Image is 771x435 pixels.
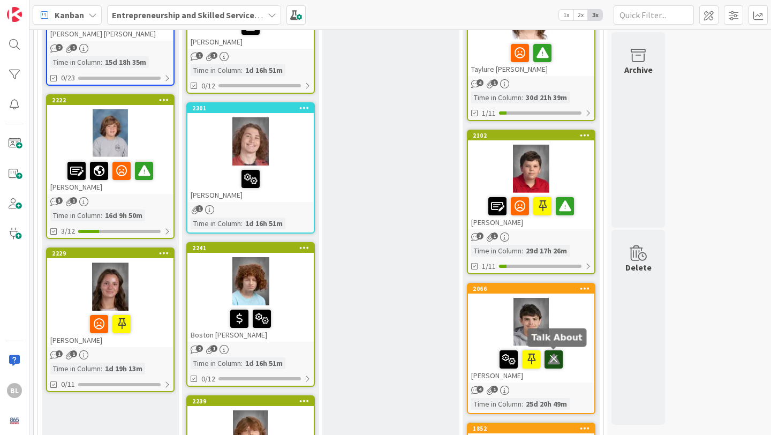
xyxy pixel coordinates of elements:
[624,63,653,76] div: Archive
[532,332,583,342] h5: Talk About
[52,250,173,257] div: 2229
[468,131,594,229] div: 2102[PERSON_NAME]
[56,197,63,204] span: 3
[477,232,483,239] span: 3
[468,193,594,229] div: [PERSON_NAME]
[521,398,523,410] span: :
[491,386,498,393] span: 1
[47,95,173,105] div: 2222
[191,357,241,369] div: Time in Column
[101,56,102,68] span: :
[614,5,694,25] input: Quick Filter...
[482,108,496,119] span: 1/11
[243,64,285,76] div: 1d 16h 51m
[471,398,521,410] div: Time in Column
[47,311,173,347] div: [PERSON_NAME]
[55,9,84,21] span: Kanban
[61,226,75,237] span: 3/12
[241,217,243,229] span: :
[468,131,594,140] div: 2102
[50,56,101,68] div: Time in Column
[468,424,594,433] div: 1852
[625,261,652,274] div: Delete
[47,157,173,194] div: [PERSON_NAME]
[187,103,314,202] div: 2301[PERSON_NAME]
[187,396,314,406] div: 2239
[243,357,285,369] div: 1d 16h 51m
[7,413,22,428] img: avatar
[102,363,145,374] div: 1d 19h 13m
[523,398,570,410] div: 25d 20h 49m
[473,132,594,139] div: 2102
[56,350,63,357] span: 1
[521,92,523,103] span: :
[491,232,498,239] span: 1
[468,284,594,294] div: 2066
[468,40,594,76] div: Taylure [PERSON_NAME]
[210,52,217,59] span: 1
[61,379,75,390] span: 0/11
[7,383,22,398] div: BL
[210,345,217,352] span: 1
[191,64,241,76] div: Time in Column
[187,243,314,342] div: 2241Boston [PERSON_NAME]
[521,245,523,257] span: :
[191,217,241,229] div: Time in Column
[482,261,496,272] span: 1/11
[241,357,243,369] span: :
[187,12,314,49] div: [PERSON_NAME]
[192,244,314,252] div: 2241
[192,397,314,405] div: 2239
[52,96,173,104] div: 2222
[56,44,63,51] span: 2
[196,52,203,59] span: 1
[559,10,573,20] span: 1x
[473,285,594,292] div: 2066
[187,103,314,113] div: 2301
[243,217,285,229] div: 1d 16h 51m
[468,346,594,382] div: [PERSON_NAME]
[70,197,77,204] span: 1
[477,386,483,393] span: 4
[241,64,243,76] span: :
[573,10,588,20] span: 2x
[70,44,77,51] span: 1
[102,56,149,68] div: 15d 18h 35m
[50,363,101,374] div: Time in Column
[201,373,215,385] span: 0/12
[50,209,101,221] div: Time in Column
[196,345,203,352] span: 2
[47,249,173,258] div: 2229
[473,425,594,432] div: 1852
[47,95,173,194] div: 2222[PERSON_NAME]
[47,249,173,347] div: 2229[PERSON_NAME]
[471,245,521,257] div: Time in Column
[7,7,22,22] img: Visit kanbanzone.com
[523,92,570,103] div: 30d 21h 39m
[187,166,314,202] div: [PERSON_NAME]
[101,209,102,221] span: :
[471,92,521,103] div: Time in Column
[102,209,145,221] div: 16d 9h 50m
[101,363,102,374] span: :
[491,79,498,86] span: 1
[588,10,602,20] span: 3x
[477,79,483,86] span: 4
[61,72,75,84] span: 0/23
[112,10,374,20] b: Entrepreneurship and Skilled Services Interventions - [DATE]-[DATE]
[523,245,570,257] div: 29d 17h 26m
[187,243,314,253] div: 2241
[187,305,314,342] div: Boston [PERSON_NAME]
[196,205,203,212] span: 1
[468,284,594,382] div: 2066[PERSON_NAME]
[70,350,77,357] span: 1
[201,80,215,92] span: 0/12
[192,104,314,112] div: 2301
